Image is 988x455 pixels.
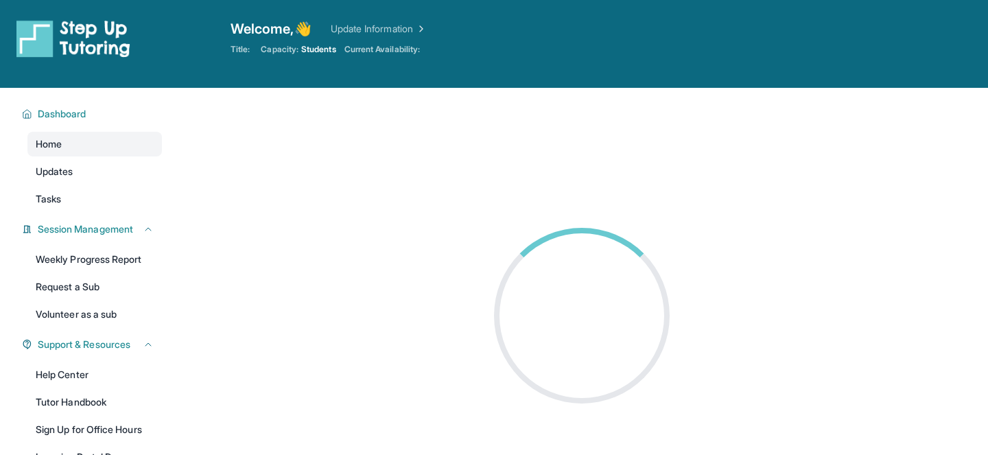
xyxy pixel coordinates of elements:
span: Session Management [38,222,133,236]
span: Title: [231,44,250,55]
a: Tutor Handbook [27,390,162,415]
a: Home [27,132,162,156]
span: Home [36,137,62,151]
a: Sign Up for Office Hours [27,417,162,442]
img: logo [16,19,130,58]
span: Current Availability: [344,44,420,55]
a: Updates [27,159,162,184]
span: Students [301,44,336,55]
span: Support & Resources [38,338,130,351]
a: Volunteer as a sub [27,302,162,327]
button: Support & Resources [32,338,154,351]
button: Dashboard [32,107,154,121]
img: Chevron Right [413,22,427,36]
span: Welcome, 👋 [231,19,311,38]
a: Help Center [27,362,162,387]
span: Dashboard [38,107,86,121]
a: Tasks [27,187,162,211]
a: Update Information [331,22,427,36]
span: Updates [36,165,73,178]
button: Session Management [32,222,154,236]
span: Tasks [36,192,61,206]
a: Weekly Progress Report [27,247,162,272]
a: Request a Sub [27,275,162,299]
span: Capacity: [261,44,298,55]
